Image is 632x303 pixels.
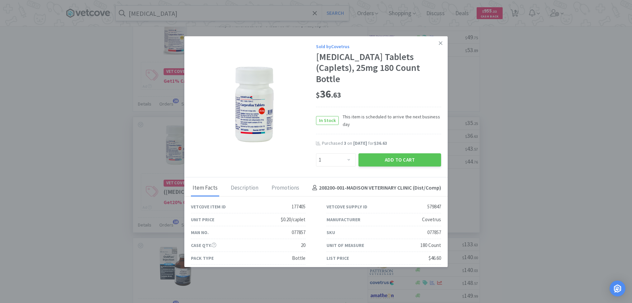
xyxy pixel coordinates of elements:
div: SKU [327,229,335,236]
div: [MEDICAL_DATA] Tablets (Caplets), 25mg 180 Count Bottle [316,51,441,85]
div: Unit Price [191,216,214,223]
span: 36 [316,87,341,101]
div: Purchased on for [322,140,441,147]
div: 077857 [427,228,441,236]
span: . 63 [331,90,341,100]
div: 177405 [292,203,305,211]
div: Manufacturer [327,216,360,223]
h4: 208200-001 - MADISON VETERINARY CLINIC (Dist/Comp) [310,184,441,192]
div: Unit of Measure [327,242,364,249]
div: Promotions [270,180,301,197]
div: $46.60 [429,254,441,262]
div: 180 Count [420,241,441,249]
button: Add to Cart [358,153,441,167]
div: Sold by Covetrus [316,43,441,50]
span: 3 [344,140,346,146]
div: 077857 [292,228,305,236]
div: Pack Type [191,255,214,262]
div: 579847 [427,203,441,211]
span: $36.63 [374,140,387,146]
div: Vetcove Item ID [191,203,226,210]
div: 20 [301,241,305,249]
span: [DATE] [353,140,367,146]
span: In Stock [316,116,338,125]
div: $0.20/caplet [281,216,305,224]
div: Bottle [292,254,305,262]
div: Description [229,180,260,197]
img: e15a5750349b406bb8aab07c8e96e6df_579847.png [230,63,277,146]
span: This item is scheduled to arrive the next business day [339,113,441,128]
div: List Price [327,255,349,262]
div: Covetrus [422,216,441,224]
div: Case Qty. [191,242,216,249]
div: Vetcove Supply ID [327,203,367,210]
div: Open Intercom Messenger [610,281,625,296]
div: Man No. [191,229,209,236]
span: $ [316,90,320,100]
div: Item Facts [191,180,219,197]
